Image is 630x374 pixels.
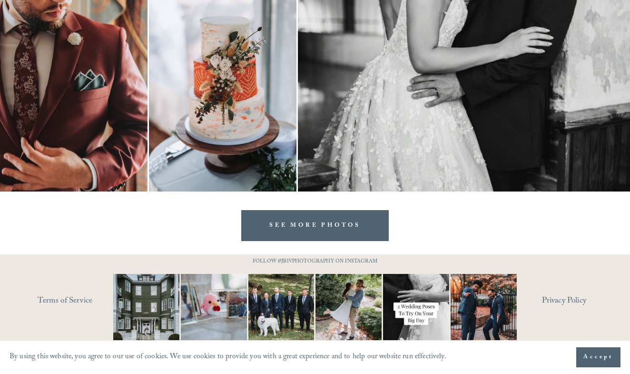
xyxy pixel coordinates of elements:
img: Happy #InternationalDogDay to all the pups who have made wedding days, engagement sessions, and p... [232,274,331,340]
img: Let&rsquo;s talk about poses for your wedding day! It doesn&rsquo;t have to be complicated, somet... [366,274,466,340]
img: This has got to be one of the cutest detail shots I've ever taken for a wedding! 📷 @thewoobles #I... [164,274,264,340]
a: Terms of Service [38,293,138,310]
a: SEE MORE PHOTOS [241,210,389,242]
span: Accept [583,353,613,362]
p: FOLLOW @JBIVPHOTOGRAPHY ON INSTAGRAM [239,257,391,267]
img: You just need the right photographer that matches your vibe 📷🎉 #RaleighWeddingPhotographer [440,274,528,340]
button: Accept [576,347,620,367]
a: Privacy Policy [542,293,618,310]
p: By using this website, you agree to our use of cookies. We use cookies to provide you with a grea... [10,350,446,364]
img: It&rsquo;s that time of year where weddings and engagements pick up and I get the joy of capturin... [315,263,382,351]
img: Wideshots aren't just &quot;nice to have,&quot; they're a wedding day essential! 🙌 #Wideshotwedne... [104,274,189,340]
